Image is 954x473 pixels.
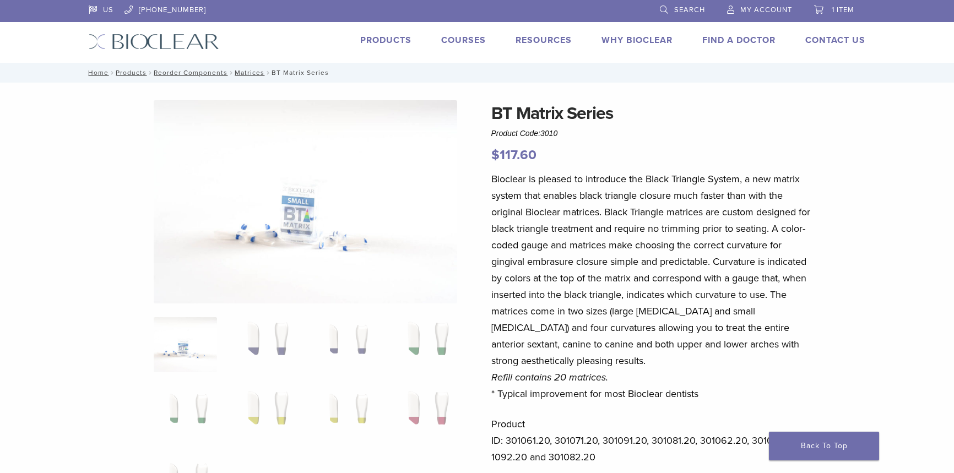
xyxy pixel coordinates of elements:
[740,6,792,14] span: My Account
[234,387,297,442] img: BT Matrix Series - Image 6
[147,70,154,75] span: /
[674,6,705,14] span: Search
[491,416,815,465] p: Product ID: 301061.20, 301071.20, 301091.20, 301081.20, 301062.20, 301072.20, 301092.20 and 30108...
[491,147,500,163] span: $
[491,100,815,127] h1: BT Matrix Series
[89,34,219,50] img: Bioclear
[313,387,377,442] img: BT Matrix Series - Image 7
[805,35,865,46] a: Contact Us
[516,35,572,46] a: Resources
[154,69,227,77] a: Reorder Components
[109,70,116,75] span: /
[394,387,457,442] img: BT Matrix Series - Image 8
[85,69,109,77] a: Home
[769,432,879,460] a: Back To Top
[154,317,217,372] img: Anterior-Black-Triangle-Series-Matrices-324x324.jpg
[491,371,608,383] em: Refill contains 20 matrices.
[235,69,264,77] a: Matrices
[491,129,558,138] span: Product Code:
[441,35,486,46] a: Courses
[116,69,147,77] a: Products
[540,129,557,138] span: 3010
[360,35,411,46] a: Products
[264,70,272,75] span: /
[154,387,217,442] img: BT Matrix Series - Image 5
[491,171,815,402] p: Bioclear is pleased to introduce the Black Triangle System, a new matrix system that enables blac...
[491,147,536,163] bdi: 117.60
[832,6,854,14] span: 1 item
[154,100,458,303] img: Anterior Black Triangle Series Matrices
[227,70,235,75] span: /
[394,317,457,372] img: BT Matrix Series - Image 4
[601,35,673,46] a: Why Bioclear
[234,317,297,372] img: BT Matrix Series - Image 2
[80,63,874,83] nav: BT Matrix Series
[313,317,377,372] img: BT Matrix Series - Image 3
[702,35,776,46] a: Find A Doctor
